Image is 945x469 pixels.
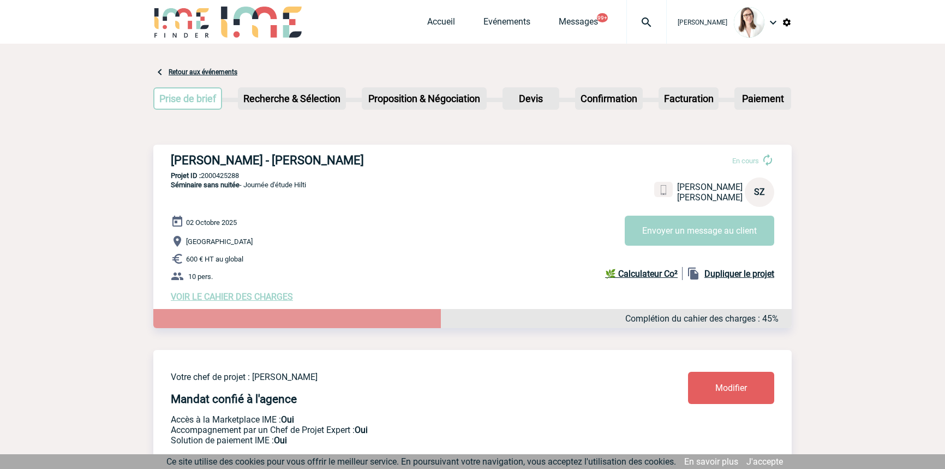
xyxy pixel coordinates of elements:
[363,88,486,109] p: Proposition & Négociation
[171,292,293,302] a: VOIR LE CAHIER DES CHARGES
[186,238,253,246] span: [GEOGRAPHIC_DATA]
[576,88,642,109] p: Confirmation
[154,88,221,109] p: Prise de brief
[153,171,792,180] p: 2000425288
[754,187,765,197] span: SZ
[171,425,624,435] p: Prestation payante
[597,13,608,22] button: 99+
[171,181,240,189] span: Séminaire sans nuitée
[171,372,624,382] p: Votre chef de projet : [PERSON_NAME]
[734,7,764,38] img: 122719-0.jpg
[677,192,743,203] span: [PERSON_NAME]
[186,218,237,227] span: 02 Octobre 2025
[605,267,683,280] a: 🌿 Calculateur Co²
[169,68,237,76] a: Retour aux événements
[746,456,783,467] a: J'accepte
[355,425,368,435] b: Oui
[171,393,297,406] h4: Mandat confié à l'agence
[678,19,727,26] span: [PERSON_NAME]
[735,88,790,109] p: Paiement
[171,181,306,189] span: - Journée d'étude Hilti
[427,16,455,32] a: Accueil
[687,267,700,280] img: file_copy-black-24dp.png
[186,255,243,263] span: 600 € HT au global
[274,435,287,446] b: Oui
[153,7,210,38] img: IME-Finder
[171,171,201,180] b: Projet ID :
[239,88,345,109] p: Recherche & Sélection
[684,456,738,467] a: En savoir plus
[171,435,624,446] p: Conformité aux process achat client, Prise en charge de la facturation, Mutualisation de plusieur...
[732,157,759,165] span: En cours
[483,16,530,32] a: Evénements
[171,414,624,425] p: Accès à la Marketplace IME :
[625,216,774,246] button: Envoyer un message au client
[677,182,743,192] span: [PERSON_NAME]
[281,414,294,425] b: Oui
[704,269,774,279] b: Dupliquer le projet
[715,383,747,393] span: Modifier
[660,88,718,109] p: Facturation
[559,16,598,32] a: Messages
[504,88,558,109] p: Devis
[605,269,678,279] b: 🌿 Calculateur Co²
[659,185,668,195] img: portable.png
[188,272,213,281] span: 10 pers.
[166,456,676,467] span: Ce site utilise des cookies pour vous offrir le meilleur service. En poursuivant votre navigation...
[171,153,498,167] h3: [PERSON_NAME] - [PERSON_NAME]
